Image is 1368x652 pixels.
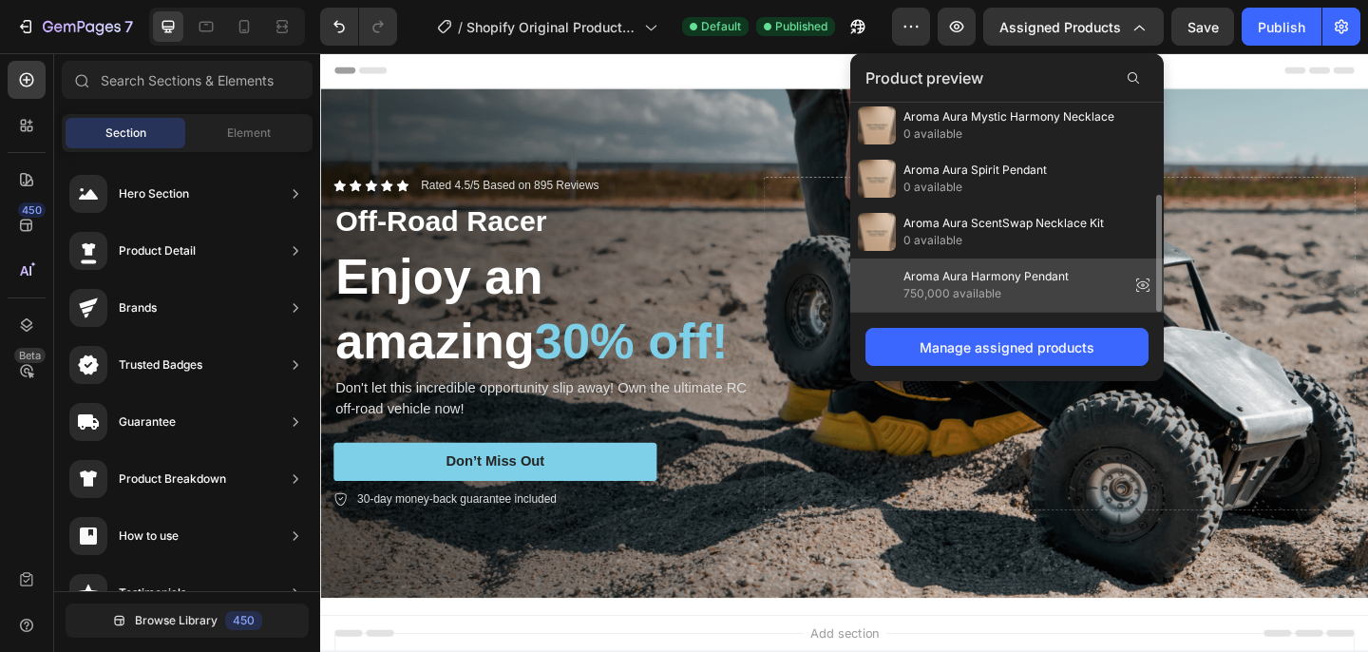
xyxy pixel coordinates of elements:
[1171,8,1234,46] button: Save
[18,202,46,218] div: 450
[119,584,186,603] div: Testimonials
[119,470,226,489] div: Product Breakdown
[1187,19,1219,35] span: Save
[8,8,142,46] button: 7
[119,527,179,546] div: How to use
[66,604,309,638] button: Browse Library450
[903,268,1069,285] span: Aroma Aura Harmony Pendant
[119,298,157,317] div: Brands
[865,67,983,89] span: Product preview
[858,266,896,304] img: preview-img
[999,17,1121,37] span: Assigned Products
[903,285,1069,302] span: 750,000 available
[105,125,146,142] span: Section
[119,412,176,431] div: Guarantee
[320,8,397,46] div: Undo/Redo
[858,213,896,251] img: preview-img
[1258,17,1305,37] div: Publish
[865,328,1149,366] button: Manage assigned products
[124,15,133,38] p: 7
[775,18,827,35] span: Published
[320,53,1368,652] iframe: To enrich screen reader interactions, please activate Accessibility in Grammarly extension settings
[466,17,636,37] span: Shopify Original Product Template
[119,241,196,260] div: Product Detail
[903,108,1114,125] span: Aroma Aura Mystic Harmony Necklace
[227,125,271,142] span: Element
[765,309,865,324] div: Drop element here
[1242,8,1321,46] button: Publish
[62,61,313,99] input: Search Sections & Elements
[858,106,896,144] img: preview-img
[119,184,189,203] div: Hero Section
[458,17,463,37] span: /
[701,18,741,35] span: Default
[903,125,1114,143] span: 0 available
[903,179,1047,196] span: 0 available
[903,162,1047,179] span: Aroma Aura Spirit Pendant
[135,612,218,629] span: Browse Library
[119,355,202,374] div: Trusted Badges
[903,232,1104,249] span: 0 available
[920,337,1094,357] div: Manage assigned products
[858,160,896,198] img: preview-img
[983,8,1164,46] button: Assigned Products
[225,611,262,630] div: 450
[14,348,46,363] div: Beta
[903,215,1104,232] span: Aroma Aura ScentSwap Necklace Kit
